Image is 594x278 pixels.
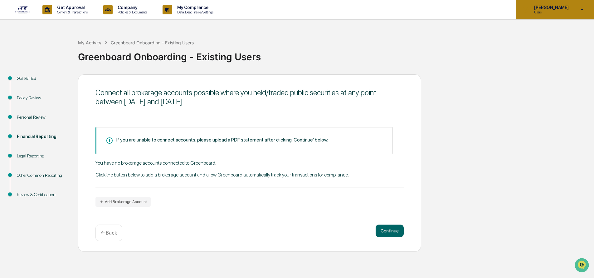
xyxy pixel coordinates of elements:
p: Policies & Documents [113,10,150,14]
span: Data Lookup [12,123,39,129]
div: Other Common Reporting [17,172,68,179]
div: 🖐️ [6,112,11,117]
div: Past conversations [6,69,42,74]
button: See all [97,68,114,76]
div: Start new chat [28,48,102,54]
div: We're available if you need us! [28,54,86,59]
div: Greenboard Onboarding - Existing Users [78,46,591,62]
p: Company [113,5,150,10]
a: Powered byPylon [44,138,75,143]
div: My Activity [78,40,101,45]
iframe: Open customer support [574,257,591,274]
a: 🖐️Preclearance [4,108,43,120]
div: Legal Reporting [17,153,68,159]
span: Preclearance [12,111,40,117]
span: [DATE] [55,85,68,90]
div: If you are unable to connect accounts, please upload a PDF statement after clicking 'Continue' be... [116,137,328,143]
div: 🔎 [6,123,11,128]
span: [PERSON_NAME] [19,85,51,90]
img: Jack Rasmussen [6,79,16,89]
div: Review & Certification [17,191,68,198]
input: Clear [16,28,103,35]
p: How can we help? [6,13,114,23]
div: Greenboard Onboarding - Existing Users [111,40,194,45]
a: 🔎Data Lookup [4,120,42,132]
p: My Compliance [172,5,217,10]
span: Attestations [51,111,77,117]
p: ← Back [101,230,117,236]
div: Personal Review [17,114,68,121]
div: Get Started [17,75,68,82]
div: Financial Reporting [17,133,68,140]
div: You have no brokerage accounts connected to Greenboard. Click the button below to add a brokerage... [95,160,404,187]
img: 8933085812038_c878075ebb4cc5468115_72.jpg [13,48,24,59]
a: 🗄️Attestations [43,108,80,120]
img: logo [15,6,30,14]
p: [PERSON_NAME] [529,5,572,10]
span: • [52,85,54,90]
p: Data, Deadlines & Settings [172,10,217,14]
img: 1746055101610-c473b297-6a78-478c-a979-82029cc54cd1 [6,48,17,59]
div: 🗄️ [45,112,50,117]
span: Pylon [62,138,75,143]
p: Users [529,10,572,14]
button: Continue [376,225,404,237]
button: Start new chat [106,50,114,57]
button: Add Brokerage Account [95,197,151,207]
p: Get Approval [52,5,91,10]
div: Connect all brokerage accounts possible where you held/traded public securities at any point betw... [95,88,404,106]
img: 1746055101610-c473b297-6a78-478c-a979-82029cc54cd1 [12,85,17,90]
div: Policy Review [17,95,68,101]
p: Content & Transactions [52,10,91,14]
